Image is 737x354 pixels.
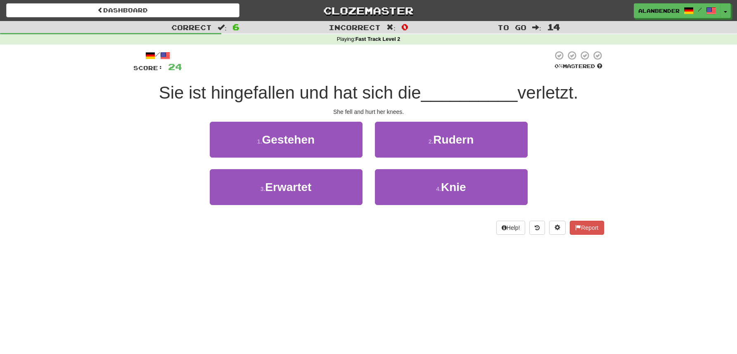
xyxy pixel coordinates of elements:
a: Clozemaster [252,3,485,18]
span: : [532,24,541,31]
button: 1.Gestehen [210,122,363,158]
span: 0 % [555,63,563,69]
a: AlanBender / [634,3,720,18]
div: She fell and hurt her knees. [133,108,604,116]
span: To go [498,23,526,31]
button: Help! [496,221,526,235]
span: Erwartet [265,181,311,194]
span: Gestehen [262,133,315,146]
small: 1 . [257,138,262,145]
span: Score: [133,64,163,71]
span: 14 [547,22,560,32]
small: 4 . [436,186,441,192]
button: 4.Knie [375,169,528,205]
span: AlanBender [638,7,680,14]
span: Rudern [433,133,474,146]
button: Round history (alt+y) [529,221,545,235]
div: / [133,50,182,61]
span: verletzt. [517,83,578,102]
button: 3.Erwartet [210,169,363,205]
a: Dashboard [6,3,239,17]
button: Report [570,221,604,235]
span: : [386,24,396,31]
small: 2 . [429,138,434,145]
span: Knie [441,181,466,194]
div: Mastered [553,63,604,70]
span: 24 [168,61,182,72]
span: Sie ist hingefallen und hat sich die [159,83,421,102]
small: 3 . [261,186,265,192]
button: 2.Rudern [375,122,528,158]
span: / [698,7,702,12]
span: Incorrect [329,23,381,31]
span: 0 [401,22,408,32]
span: 6 [232,22,239,32]
span: __________ [421,83,518,102]
span: Correct [171,23,212,31]
strong: Fast Track Level 2 [355,36,400,42]
span: : [218,24,227,31]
